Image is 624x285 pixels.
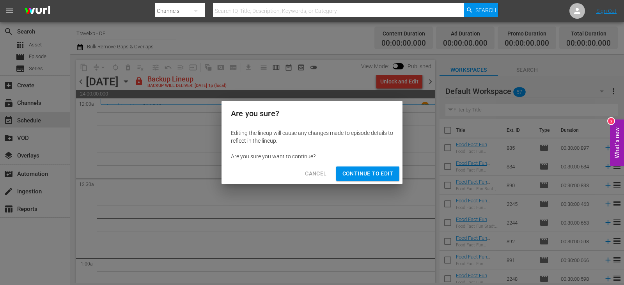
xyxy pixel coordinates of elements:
[475,3,496,17] span: Search
[610,119,624,166] button: Open Feedback Widget
[231,107,393,120] h2: Are you sure?
[305,169,326,179] span: Cancel
[231,129,393,145] div: Editing the lineup will cause any changes made to episode details to reflect in the lineup.
[19,2,56,20] img: ans4CAIJ8jUAAAAAAAAAAAAAAAAAAAAAAAAgQb4GAAAAAAAAAAAAAAAAAAAAAAAAJMjXAAAAAAAAAAAAAAAAAAAAAAAAgAT5G...
[299,166,333,181] button: Cancel
[336,166,399,181] button: Continue to Edit
[231,152,393,160] div: Are you sure you want to continue?
[342,169,393,179] span: Continue to Edit
[596,8,617,14] a: Sign Out
[608,118,614,124] div: 2
[5,6,14,16] span: menu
